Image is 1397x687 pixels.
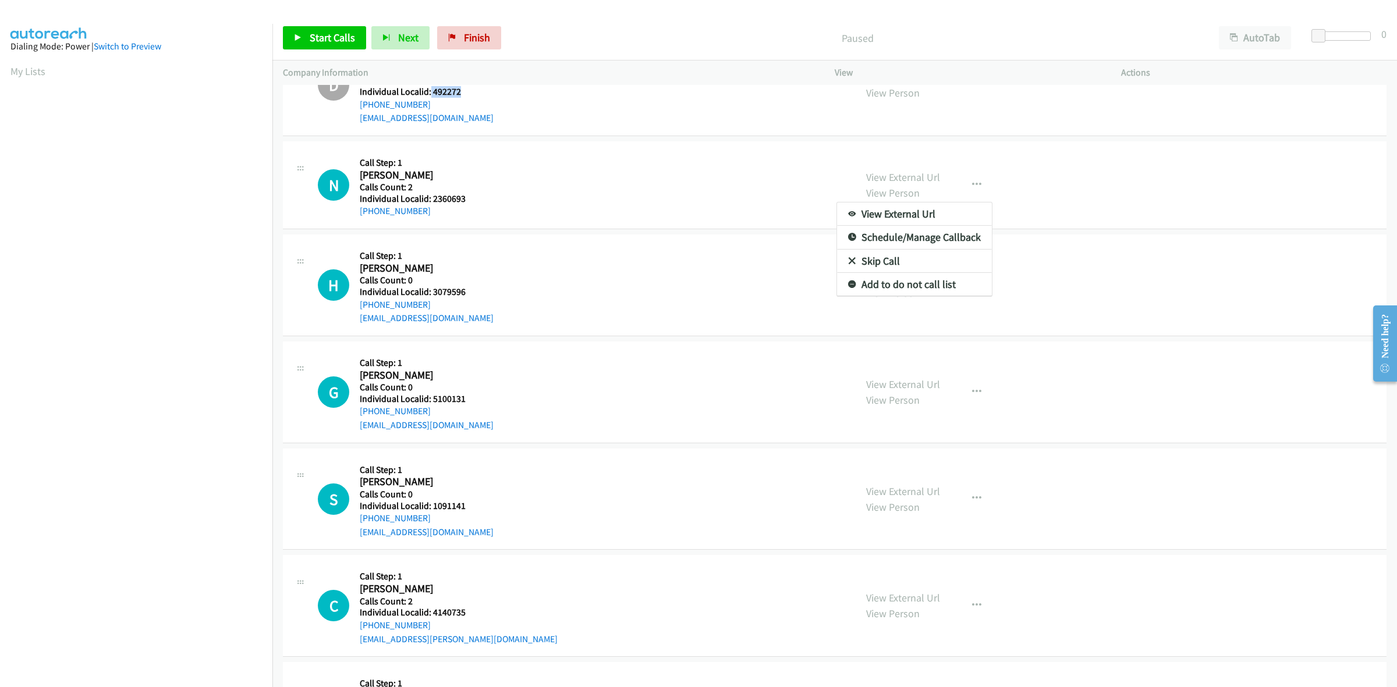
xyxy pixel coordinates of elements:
h1: S [318,483,349,515]
a: Skip Call [837,250,992,273]
a: Schedule/Manage Callback [837,226,992,249]
div: Dialing Mode: Power | [10,40,262,54]
iframe: Resource Center [1363,297,1397,390]
h1: H [318,269,349,301]
a: Add to do not call list [837,273,992,296]
a: Switch to Preview [94,41,161,52]
div: The call is yet to be attempted [318,269,349,301]
a: View External Url [837,202,992,226]
h1: C [318,590,349,621]
iframe: Dialpad [10,90,272,642]
div: The call is yet to be attempted [318,590,349,621]
div: The call is yet to be attempted [318,376,349,408]
div: The call is yet to be attempted [318,483,349,515]
a: My Lists [10,65,45,78]
h1: G [318,376,349,408]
